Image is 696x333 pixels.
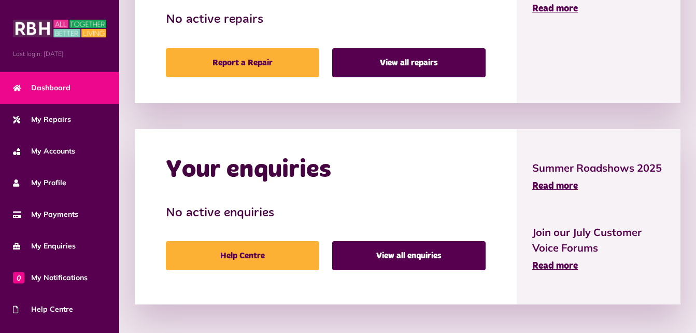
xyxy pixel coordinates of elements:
[13,146,75,157] span: My Accounts
[166,12,486,27] h3: No active repairs
[166,206,486,221] h3: No active enquiries
[13,272,24,283] span: 0
[13,82,70,93] span: Dashboard
[532,225,665,256] span: Join our July Customer Voice Forums
[332,48,486,77] a: View all repairs
[13,304,73,315] span: Help Centre
[532,160,665,193] a: Summer Roadshows 2025 Read more
[532,261,578,271] span: Read more
[166,241,319,270] a: Help Centre
[13,272,88,283] span: My Notifications
[532,160,665,176] span: Summer Roadshows 2025
[332,241,486,270] a: View all enquiries
[13,209,78,220] span: My Payments
[532,225,665,273] a: Join our July Customer Voice Forums Read more
[166,155,331,185] h2: Your enquiries
[166,48,319,77] a: Report a Repair
[13,18,106,39] img: MyRBH
[13,241,76,252] span: My Enquiries
[13,49,106,59] span: Last login: [DATE]
[13,114,71,125] span: My Repairs
[13,177,66,188] span: My Profile
[532,182,578,191] span: Read more
[532,4,578,13] span: Read more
